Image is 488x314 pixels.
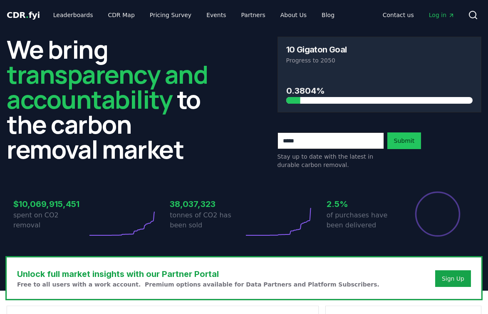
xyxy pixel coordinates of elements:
a: Partners [235,7,272,22]
a: CDR Map [102,7,141,22]
h3: $10,069,915,451 [13,198,87,210]
span: CDR fyi [7,10,40,20]
span: Log in [429,11,455,19]
p: Free to all users with a work account. Premium options available for Data Partners and Platform S... [17,280,379,289]
p: tonnes of CO2 has been sold [170,210,244,230]
span: transparency and accountability [7,57,208,116]
a: Log in [422,7,461,22]
p: Stay up to date with the latest in durable carbon removal. [277,152,384,169]
h2: We bring to the carbon removal market [7,37,211,162]
a: About Us [274,7,313,22]
h3: Unlock full market insights with our Partner Portal [17,268,379,280]
p: of purchases have been delivered [327,210,401,230]
p: Progress to 2050 [286,56,473,65]
div: Percentage of sales delivered [414,191,461,237]
h3: 2.5% [327,198,401,210]
a: Blog [315,7,341,22]
h3: 0.3804% [286,85,473,97]
nav: Main [47,7,341,22]
a: Events [200,7,233,22]
span: . [26,10,29,20]
a: CDR.fyi [7,9,40,21]
h3: 10 Gigaton Goal [286,45,347,54]
a: Pricing Survey [143,7,198,22]
h3: 38,037,323 [170,198,244,210]
p: spent on CO2 removal [13,210,87,230]
button: Submit [387,132,421,149]
nav: Main [376,7,461,22]
a: Sign Up [442,274,464,283]
a: Contact us [376,7,421,22]
a: Leaderboards [47,7,100,22]
button: Sign Up [435,270,471,287]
